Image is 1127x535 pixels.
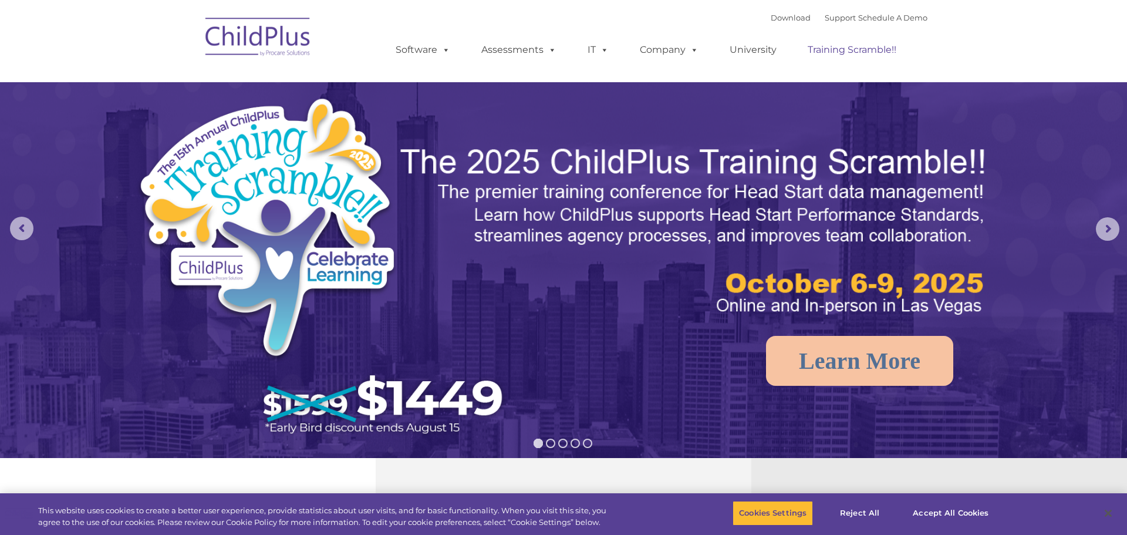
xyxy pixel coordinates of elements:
div: This website uses cookies to create a better user experience, provide statistics about user visit... [38,505,620,528]
a: Learn More [766,336,953,386]
img: ChildPlus by Procare Solutions [200,9,317,68]
a: Training Scramble!! [796,38,908,62]
a: Assessments [470,38,568,62]
button: Reject All [823,501,896,526]
a: Company [628,38,710,62]
button: Cookies Settings [733,501,813,526]
button: Close [1095,500,1121,526]
font: | [771,13,927,22]
span: Last name [163,78,199,86]
span: Phone number [163,126,213,134]
a: Download [771,13,811,22]
a: Software [384,38,462,62]
a: University [718,38,788,62]
button: Accept All Cookies [906,501,995,526]
a: Support [825,13,856,22]
a: IT [576,38,620,62]
a: Schedule A Demo [858,13,927,22]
